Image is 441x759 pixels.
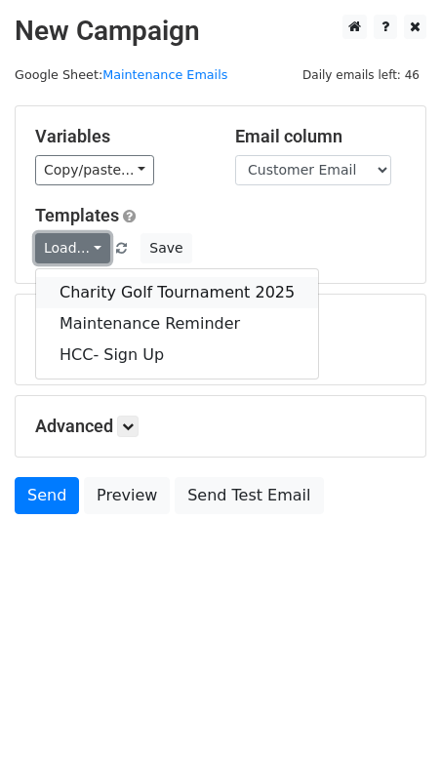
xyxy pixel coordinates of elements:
a: Load... [35,233,110,263]
a: Preview [84,477,170,514]
h5: Email column [235,126,406,147]
h2: New Campaign [15,15,426,48]
span: Daily emails left: 46 [296,64,426,86]
a: Maintenance Reminder [36,308,318,340]
a: Templates [35,205,119,225]
iframe: Chat Widget [343,665,441,759]
small: Google Sheet: [15,67,227,82]
a: Send Test Email [175,477,323,514]
a: Maintenance Emails [102,67,227,82]
a: Send [15,477,79,514]
button: Save [140,233,191,263]
a: Charity Golf Tournament 2025 [36,277,318,308]
a: Copy/paste... [35,155,154,185]
a: HCC- Sign Up [36,340,318,371]
a: Daily emails left: 46 [296,67,426,82]
h5: Advanced [35,416,406,437]
h5: Variables [35,126,206,147]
